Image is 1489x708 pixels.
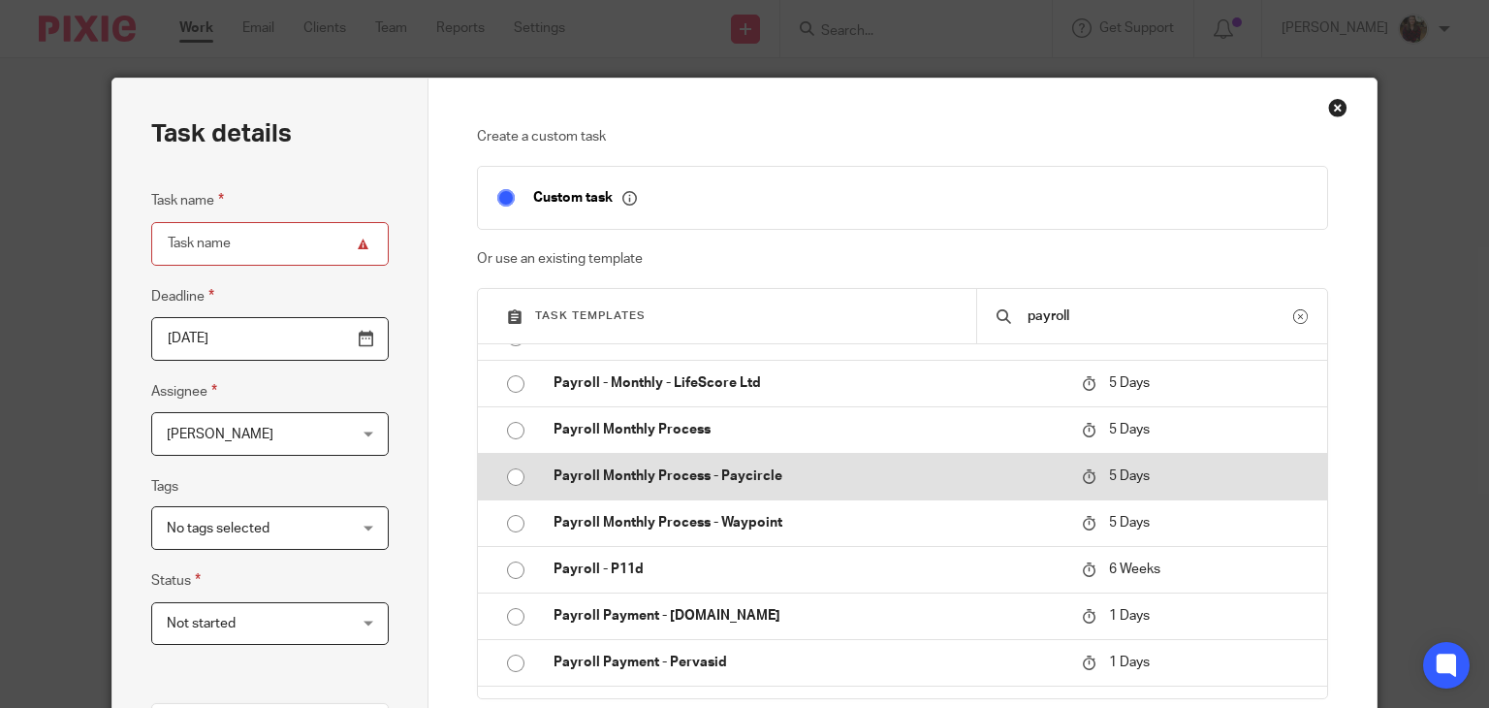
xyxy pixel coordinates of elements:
label: Deadline [151,285,214,307]
p: Custom task [533,189,637,207]
label: Tags [151,477,178,497]
label: Assignee [151,380,217,402]
p: Payroll Monthly Process - Waypoint [554,513,1062,532]
span: 1 Days [1109,656,1150,669]
span: 5 Days [1109,423,1150,436]
span: 6 Weeks [1109,563,1160,576]
div: Close this dialog window [1328,98,1347,117]
span: 5 Days [1109,376,1150,390]
span: 1 Days [1109,609,1150,623]
span: 5 Days [1109,516,1150,530]
input: Search... [1026,306,1293,327]
p: Or use an existing template [477,249,1328,269]
p: Payroll Payment - [DOMAIN_NAME] [554,606,1062,626]
span: [PERSON_NAME] [167,428,273,441]
p: Payroll Payment - Pervasid [554,653,1062,672]
label: Status [151,569,201,592]
p: Payroll Monthly Process - Paycircle [554,467,1062,486]
p: Payroll Monthly Process [554,420,1062,439]
span: No tags selected [167,522,269,535]
h2: Task details [151,117,292,150]
input: Pick a date [151,317,389,361]
input: Task name [151,222,389,266]
span: 5 Days [1109,469,1150,483]
label: Task name [151,189,224,211]
span: Task templates [535,310,646,321]
p: Create a custom task [477,127,1328,146]
p: Payroll - Monthly - LifeScore Ltd [554,373,1062,393]
p: Payroll - P11d [554,560,1062,579]
span: Not started [167,617,236,630]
